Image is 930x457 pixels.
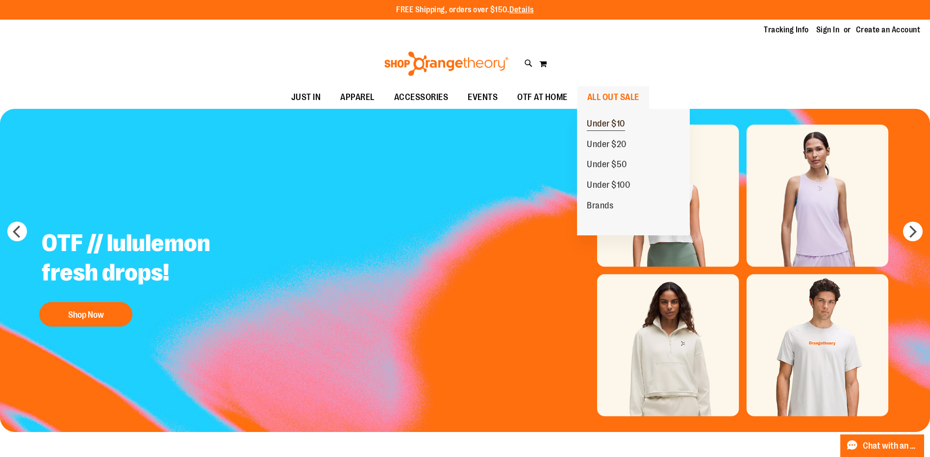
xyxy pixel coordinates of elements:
span: Under $50 [587,159,627,172]
a: Tracking Info [764,25,809,35]
button: prev [7,222,27,241]
span: APPAREL [340,86,375,108]
span: ACCESSORIES [394,86,449,108]
span: Under $20 [587,139,627,152]
span: JUST IN [291,86,321,108]
button: Shop Now [39,302,132,327]
a: Sign In [816,25,840,35]
p: FREE Shipping, orders over $150. [396,4,534,16]
span: Chat with an Expert [863,441,918,451]
span: ALL OUT SALE [587,86,639,108]
span: Under $10 [587,119,625,131]
a: Details [509,5,534,14]
button: Chat with an Expert [840,434,925,457]
h2: OTF // lululemon fresh drops! [34,221,278,297]
span: EVENTS [468,86,498,108]
span: OTF AT HOME [517,86,568,108]
button: next [903,222,923,241]
a: OTF // lululemon fresh drops! Shop Now [34,221,278,331]
span: Under $100 [587,180,630,192]
a: Create an Account [856,25,921,35]
span: Brands [587,201,613,213]
img: Shop Orangetheory [383,51,510,76]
